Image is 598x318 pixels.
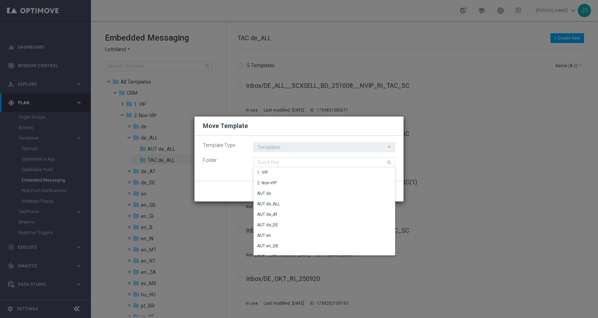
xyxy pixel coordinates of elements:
div: Press SPACE to select this row. [254,231,389,241]
div: Press SPACE to select this row. [254,220,389,231]
div: AUT de_ALL [257,201,280,207]
i: arrow_drop_down [386,143,393,151]
div: Press SPACE to select this row. [254,241,389,252]
label: Folder [198,157,248,163]
div: AUT en [257,232,271,239]
i: search [386,158,393,166]
div: AUT en_GI [257,253,277,260]
h2: Move Template [203,122,248,130]
div: Press SPACE to select this row. [254,168,389,178]
div: 2. Non-VIP [257,180,277,186]
div: Press SPACE to select this row. [254,199,389,210]
div: Press SPACE to select this row. [254,189,389,199]
div: 1. VIP [257,169,268,176]
div: AUT de_DE [257,222,278,228]
label: Template Type [198,142,248,148]
div: Press SPACE to select this row. [254,178,389,189]
div: AUT de_AT [257,211,278,218]
div: AUT en_GB [257,243,278,249]
div: Press SPACE to select this row. [254,252,389,262]
input: Quick find [254,157,395,167]
div: AUT de [257,190,271,197]
div: Press SPACE to select this row. [254,210,389,220]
